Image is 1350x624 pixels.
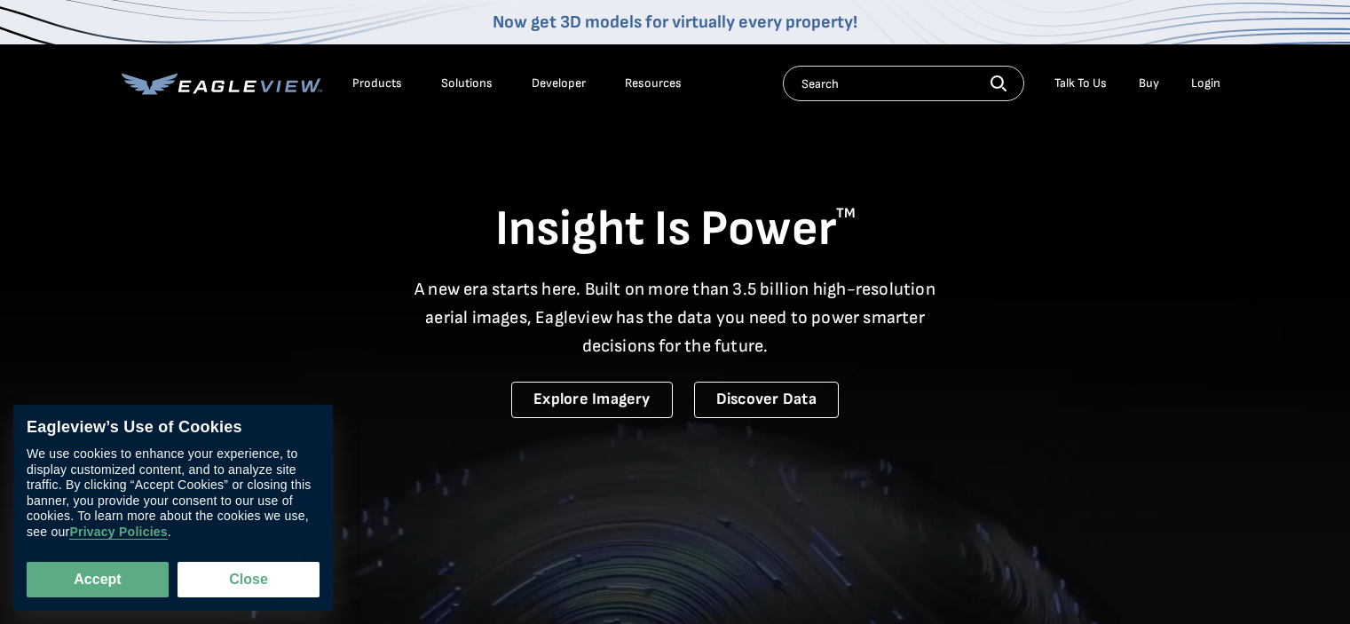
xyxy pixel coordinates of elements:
[1139,75,1159,91] a: Buy
[178,562,320,597] button: Close
[1191,75,1220,91] div: Login
[625,75,682,91] div: Resources
[511,382,673,418] a: Explore Imagery
[783,66,1024,101] input: Search
[532,75,586,91] a: Developer
[441,75,493,91] div: Solutions
[404,275,947,360] p: A new era starts here. Built on more than 3.5 billion high-resolution aerial images, Eagleview ha...
[27,562,169,597] button: Accept
[1054,75,1107,91] div: Talk To Us
[27,418,320,438] div: Eagleview’s Use of Cookies
[122,199,1229,261] h1: Insight Is Power
[493,12,857,33] a: Now get 3D models for virtually every property!
[27,446,320,540] div: We use cookies to enhance your experience, to display customized content, and to analyze site tra...
[836,205,856,222] sup: TM
[694,382,839,418] a: Discover Data
[352,75,402,91] div: Products
[69,525,167,540] a: Privacy Policies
